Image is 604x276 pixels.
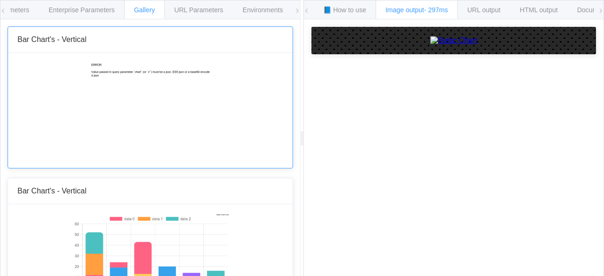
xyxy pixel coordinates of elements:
[49,6,115,14] span: Enterprise Parameters
[467,6,500,14] span: URL output
[430,36,478,45] img: Static Chart
[90,62,211,157] img: Static chart exemple
[386,6,448,14] span: Image output
[424,6,448,14] span: - 297ms
[321,36,587,45] a: Static Chart
[243,6,283,14] span: Environments
[17,187,86,195] span: Bar Chart's - Vertical
[134,6,155,14] span: Gallery
[520,6,558,14] span: HTML output
[17,35,86,43] span: Bar Chart's - Vertical
[323,6,366,14] span: 📘 How to use
[174,6,223,14] span: URL Parameters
